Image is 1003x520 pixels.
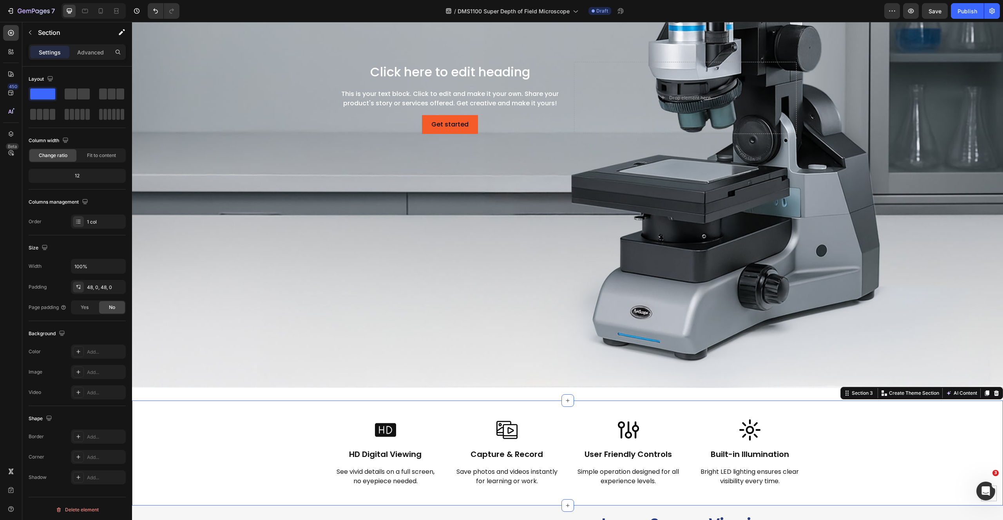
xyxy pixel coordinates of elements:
div: Image [29,368,42,376]
p: Settings [39,48,61,56]
div: Add... [87,348,124,356]
span: / [454,7,456,15]
div: Get started [299,98,337,107]
p: Bright LED lighting ensures clear visibility every time. [566,445,670,464]
div: Delete element [56,505,99,515]
span: Draft [596,7,608,14]
button: Save [922,3,948,19]
span: Change ratio [39,152,67,159]
img: gempages_490494969883132785-2539ef58-7bd6-4b97-b70d-ccaf8d6c7f05.jpg [364,397,386,419]
p: Section [38,28,102,37]
div: Add... [87,474,124,481]
span: 3 [992,470,999,476]
div: Column width [29,135,70,146]
div: Add... [87,369,124,376]
span: No [109,304,115,311]
p: Save photos and videos instantly for learning or work. [323,445,427,464]
iframe: Design area [132,22,1003,520]
button: Get started [290,93,346,112]
div: Color [29,348,41,355]
img: gempages_490494969883132785-caab04af-5538-4b29-8b12-e6cccfd943ad.jpg [243,397,264,419]
p: Advanced [77,48,104,56]
div: Corner [29,453,44,460]
img: gempages_490494969883132785-d3dacddf-ca66-4d81-8446-b85f61cfdb9c.jpg [486,397,507,419]
input: Auto [71,259,125,273]
h2: HD Digital Viewing [201,419,306,444]
div: Add... [87,389,124,396]
div: Layout [29,74,55,85]
div: 1 col [87,218,124,226]
div: Video [29,389,41,396]
h2: User Friendly Controls [444,419,549,444]
div: 450 [7,83,19,90]
button: 7 [3,3,58,19]
div: Width [29,263,42,270]
button: AI Content [812,367,847,376]
div: Section 3 [718,368,742,375]
h2: Capture & Record [322,419,428,444]
iframe: Intercom live chat [976,482,995,500]
h2: Click here to edit heading [207,40,429,60]
div: Drop element here [537,73,579,79]
div: Page padding [29,304,67,311]
h2: Large Screen Viewing [469,490,655,515]
div: 12 [30,170,124,181]
div: Background [29,329,67,339]
p: See vivid details on a full screen, no eyepiece needed. [201,445,306,464]
div: 48, 0, 48, 0 [87,284,124,291]
span: Fit to content [87,152,116,159]
div: Order [29,218,42,225]
div: This is your text block. Click to edit and make it your own. Share your product's story or servic... [207,67,429,87]
div: Add... [87,433,124,441]
p: 7 [51,6,55,16]
span: Save [929,8,941,14]
div: Border [29,433,44,440]
div: Add... [87,454,124,461]
div: Size [29,243,49,253]
div: Shape [29,413,54,424]
span: Yes [81,304,89,311]
h2: Built-in Illumination [565,419,671,444]
div: Undo/Redo [148,3,179,19]
div: Publish [958,7,977,15]
p: Create Theme Section [757,368,807,375]
img: gempages_490494969883132785-8c0503f1-ca07-4d14-a093-442a8cebf65d.jpg [607,397,628,419]
button: Delete element [29,504,126,516]
div: Shadow [29,474,47,481]
div: Columns management [29,197,90,208]
div: Padding [29,283,47,291]
span: DMS1100 Super Depth of Field Microscope [458,7,570,15]
button: Publish [951,3,984,19]
p: Simple operation designed for all experience levels. [444,445,549,464]
div: Beta [6,143,19,150]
